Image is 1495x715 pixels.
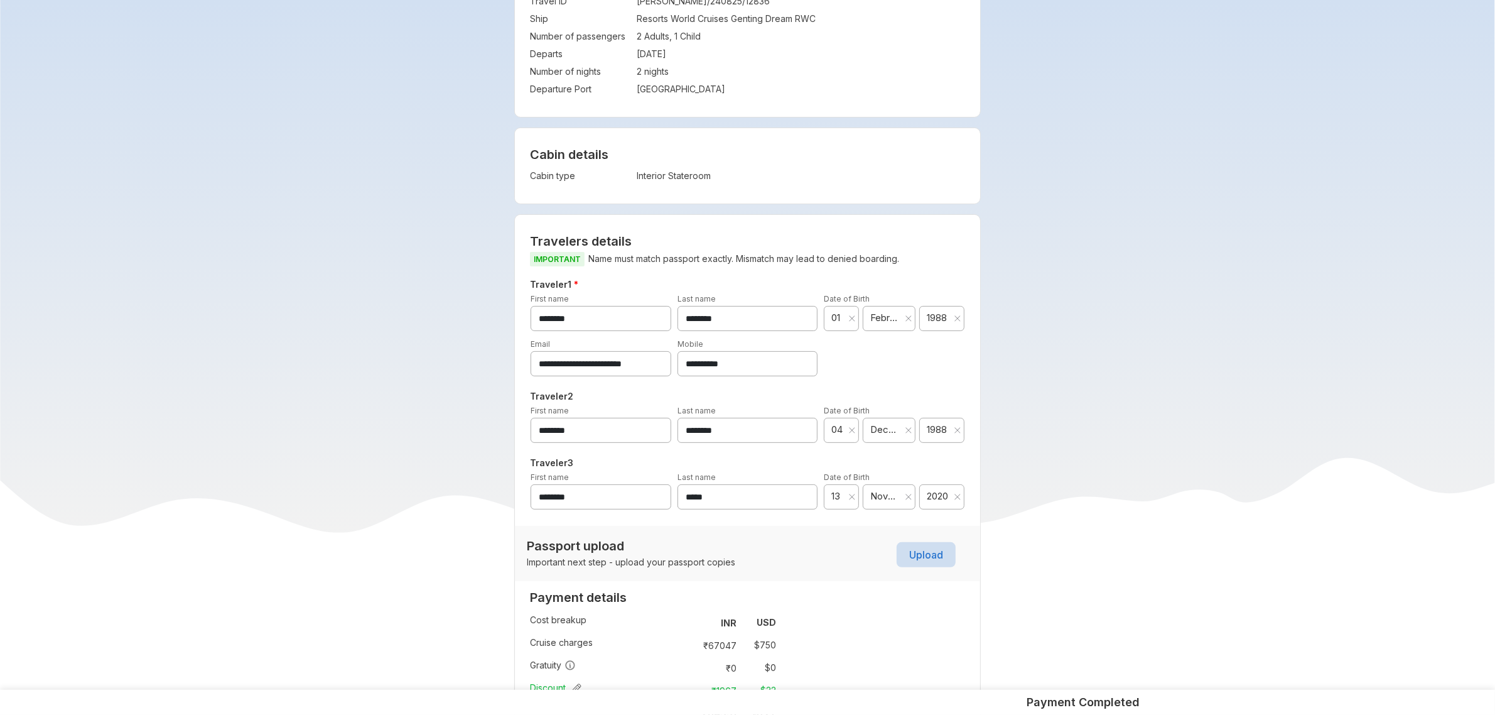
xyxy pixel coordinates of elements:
[637,63,965,80] td: 2 nights
[831,312,845,324] span: 01
[677,339,703,349] label: Mobile
[530,80,630,98] td: Departure Port
[637,28,965,45] td: 2 Adults, 1 Child
[527,389,968,404] h5: Traveler 2
[831,423,845,436] span: 04
[689,682,742,699] td: -₹ 1967
[630,80,637,98] td: :
[831,490,845,503] span: 13
[531,339,550,349] label: Email
[824,472,870,482] label: Date of Birth
[637,45,965,63] td: [DATE]
[742,636,776,654] td: $ 750
[527,538,735,554] h2: Passport upload
[927,312,949,324] span: 1988
[530,590,776,605] h2: Payment details
[905,493,912,501] svg: close
[757,617,776,628] strong: USD
[870,490,900,503] span: November
[954,491,961,503] button: Clear
[848,493,856,501] svg: close
[531,294,569,303] label: First name
[721,618,737,628] strong: INR
[848,312,856,325] button: Clear
[630,167,637,185] td: :
[824,294,870,303] label: Date of Birth
[742,659,776,677] td: $ 0
[530,10,630,28] td: Ship
[897,542,956,567] button: Upload
[905,312,912,325] button: Clear
[530,167,630,185] td: Cabin type
[530,45,630,63] td: Departs
[527,277,968,292] h5: Traveler 1
[1027,695,1140,710] h5: Payment Completed
[530,611,683,634] td: Cost breakup
[637,167,868,185] td: Interior Stateroom
[677,472,716,482] label: Last name
[870,312,900,324] span: February
[630,45,637,63] td: :
[848,424,856,437] button: Clear
[905,424,912,437] button: Clear
[677,294,716,303] label: Last name
[530,63,630,80] td: Number of nights
[684,634,689,657] td: :
[630,10,637,28] td: :
[954,493,961,501] svg: close
[530,634,683,657] td: Cruise charges
[630,63,637,80] td: :
[637,10,965,28] td: Resorts World Cruises Genting Dream RWC
[530,682,581,694] span: Discount
[684,657,689,679] td: :
[848,427,856,434] svg: close
[684,611,689,634] td: :
[630,28,637,45] td: :
[905,491,912,503] button: Clear
[689,636,742,654] td: ₹ 67047
[954,424,961,437] button: Clear
[870,423,900,436] span: December
[954,427,961,434] svg: close
[530,252,585,266] span: IMPORTANT
[530,659,576,672] span: Gratuity
[637,80,965,98] td: [GEOGRAPHIC_DATA]
[905,427,912,434] svg: close
[531,472,569,482] label: First name
[742,682,776,699] td: -$ 22
[684,679,689,702] td: :
[531,406,569,415] label: First name
[527,456,968,471] h5: Traveler 3
[927,423,949,436] span: 1988
[927,490,949,503] span: 2020
[905,315,912,322] svg: close
[824,406,870,415] label: Date of Birth
[848,491,856,503] button: Clear
[677,406,716,415] label: Last name
[530,234,965,249] h2: Travelers details
[954,312,961,325] button: Clear
[689,659,742,677] td: ₹ 0
[530,251,965,267] p: Name must match passport exactly. Mismatch may lead to denied boarding.
[527,556,735,569] p: Important next step - upload your passport copies
[848,315,856,322] svg: close
[530,147,965,162] h4: Cabin details
[530,28,630,45] td: Number of passengers
[954,315,961,322] svg: close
